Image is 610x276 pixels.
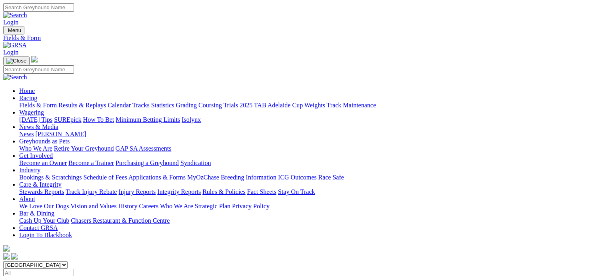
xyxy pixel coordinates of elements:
a: Breeding Information [221,174,276,181]
div: Care & Integrity [19,188,607,195]
a: SUREpick [54,116,81,123]
a: We Love Our Dogs [19,203,69,210]
input: Search [3,65,74,74]
a: Greyhounds as Pets [19,138,70,145]
a: Race Safe [318,174,344,181]
a: Stay On Track [278,188,315,195]
div: Wagering [19,116,607,123]
a: Grading [176,102,197,109]
span: Menu [8,27,21,33]
a: Tracks [132,102,150,109]
img: Search [3,12,27,19]
a: Careers [139,203,158,210]
a: [DATE] Tips [19,116,52,123]
a: [PERSON_NAME] [35,131,86,137]
a: Login [3,19,18,26]
div: Bar & Dining [19,217,607,224]
a: Login To Blackbook [19,232,72,238]
a: News [19,131,34,137]
a: Syndication [180,159,211,166]
img: Close [6,58,26,64]
a: Isolynx [182,116,201,123]
div: News & Media [19,131,607,138]
a: Minimum Betting Limits [116,116,180,123]
a: Care & Integrity [19,181,62,188]
input: Search [3,3,74,12]
a: Contact GRSA [19,224,58,231]
a: Strategic Plan [195,203,230,210]
a: Wagering [19,109,44,116]
a: Industry [19,167,40,173]
a: Cash Up Your Club [19,217,69,224]
a: Vision and Values [70,203,116,210]
a: Injury Reports [118,188,156,195]
a: Home [19,87,35,94]
img: twitter.svg [11,253,18,260]
a: Rules & Policies [202,188,246,195]
a: GAP SA Assessments [116,145,172,152]
a: Bookings & Scratchings [19,174,82,181]
a: How To Bet [83,116,114,123]
a: Stewards Reports [19,188,64,195]
img: logo-grsa-white.png [31,56,38,62]
a: Chasers Restaurant & Function Centre [71,217,170,224]
a: Trials [223,102,238,109]
a: Fields & Form [19,102,57,109]
a: Calendar [108,102,131,109]
a: Retire Your Greyhound [54,145,114,152]
a: ICG Outcomes [278,174,316,181]
a: Become a Trainer [68,159,114,166]
a: Who We Are [160,203,193,210]
button: Toggle navigation [3,26,24,34]
div: Industry [19,174,607,181]
a: Schedule of Fees [83,174,127,181]
a: History [118,203,137,210]
a: 2025 TAB Adelaide Cup [240,102,303,109]
a: Results & Replays [58,102,106,109]
a: Fact Sheets [247,188,276,195]
a: Get Involved [19,152,53,159]
img: facebook.svg [3,253,10,260]
a: Fields & Form [3,34,607,42]
a: Privacy Policy [232,203,270,210]
a: Coursing [198,102,222,109]
a: Bar & Dining [19,210,54,217]
a: Weights [304,102,325,109]
div: Get Involved [19,159,607,167]
a: Become an Owner [19,159,67,166]
div: Racing [19,102,607,109]
div: About [19,203,607,210]
a: About [19,195,35,202]
a: Applications & Forms [128,174,186,181]
div: Greyhounds as Pets [19,145,607,152]
a: Who We Are [19,145,52,152]
img: GRSA [3,42,27,49]
button: Toggle navigation [3,56,30,65]
a: Login [3,49,18,56]
a: Statistics [151,102,174,109]
a: Purchasing a Greyhound [116,159,179,166]
a: Track Maintenance [327,102,376,109]
img: Search [3,74,27,81]
a: News & Media [19,123,58,130]
a: Integrity Reports [157,188,201,195]
a: Track Injury Rebate [66,188,117,195]
a: MyOzChase [187,174,219,181]
img: logo-grsa-white.png [3,245,10,252]
a: Racing [19,95,37,101]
